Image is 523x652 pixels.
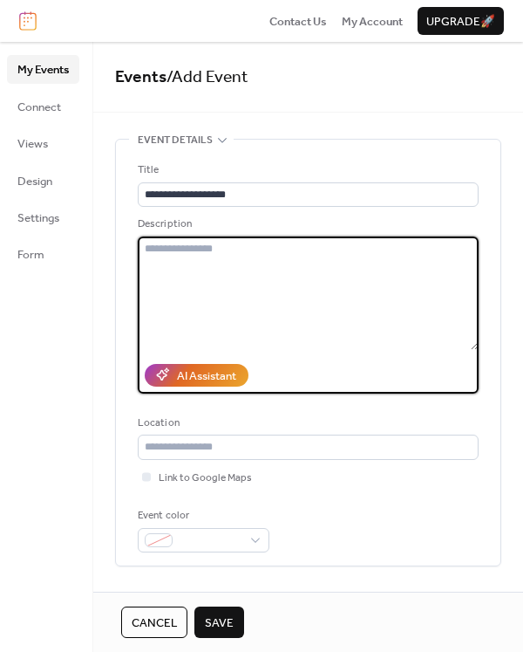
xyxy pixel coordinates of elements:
span: My Events [17,61,69,79]
a: Views [7,129,79,157]
span: Design [17,173,52,190]
span: Save [205,614,234,632]
a: Settings [7,203,79,231]
div: Description [138,216,475,233]
div: Title [138,161,475,179]
span: Settings [17,209,59,227]
button: Cancel [121,607,187,638]
img: logo [19,11,37,31]
button: AI Assistant [145,364,248,387]
a: Contact Us [269,12,327,30]
a: Design [7,167,79,195]
span: Upgrade 🚀 [426,13,495,31]
button: Save [194,607,244,638]
div: AI Assistant [177,367,236,385]
a: My Events [7,55,79,83]
span: Event details [138,132,213,149]
span: My Account [342,13,403,31]
span: Date and time [138,587,212,605]
a: My Account [342,12,403,30]
button: Upgrade🚀 [418,7,504,35]
span: Form [17,246,44,264]
a: Form [7,240,79,268]
span: Cancel [132,614,177,632]
a: Events [115,61,166,93]
span: Link to Google Maps [159,470,252,487]
a: Connect [7,93,79,120]
span: / Add Event [166,61,248,93]
span: Connect [17,99,61,116]
div: Event color [138,507,266,525]
span: Views [17,135,48,153]
div: Location [138,415,475,432]
span: Contact Us [269,13,327,31]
